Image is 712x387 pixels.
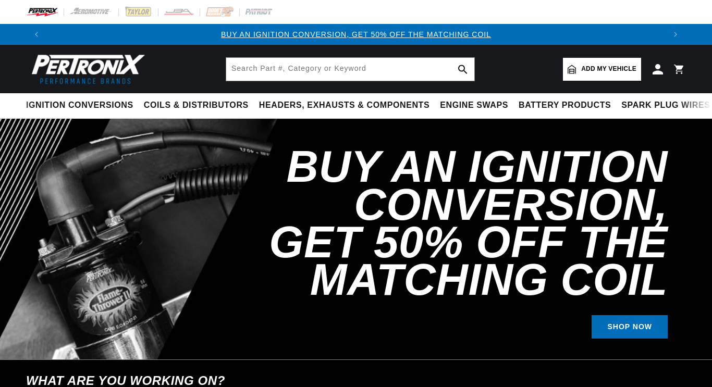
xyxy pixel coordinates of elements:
[440,100,508,111] span: Engine Swaps
[221,30,491,39] a: BUY AN IGNITION CONVERSION, GET 50% OFF THE MATCHING COIL
[26,24,47,45] button: Translation missing: en.sections.announcements.previous_announcement
[26,100,133,111] span: Ignition Conversions
[451,58,474,81] button: search button
[139,93,254,118] summary: Coils & Distributors
[519,100,611,111] span: Battery Products
[226,58,474,81] input: Search Part #, Category or Keyword
[563,58,641,81] a: Add my vehicle
[47,29,665,40] div: Announcement
[26,93,139,118] summary: Ignition Conversions
[592,315,668,339] a: SHOP NOW
[47,29,665,40] div: 1 of 3
[581,64,636,74] span: Add my vehicle
[665,24,686,45] button: Translation missing: en.sections.announcements.next_announcement
[222,148,668,298] h2: Buy an Ignition Conversion, Get 50% off the Matching Coil
[435,93,513,118] summary: Engine Swaps
[621,100,710,111] span: Spark Plug Wires
[26,51,146,87] img: Pertronix
[259,100,429,111] span: Headers, Exhausts & Components
[513,93,616,118] summary: Battery Products
[254,93,435,118] summary: Headers, Exhausts & Components
[144,100,249,111] span: Coils & Distributors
